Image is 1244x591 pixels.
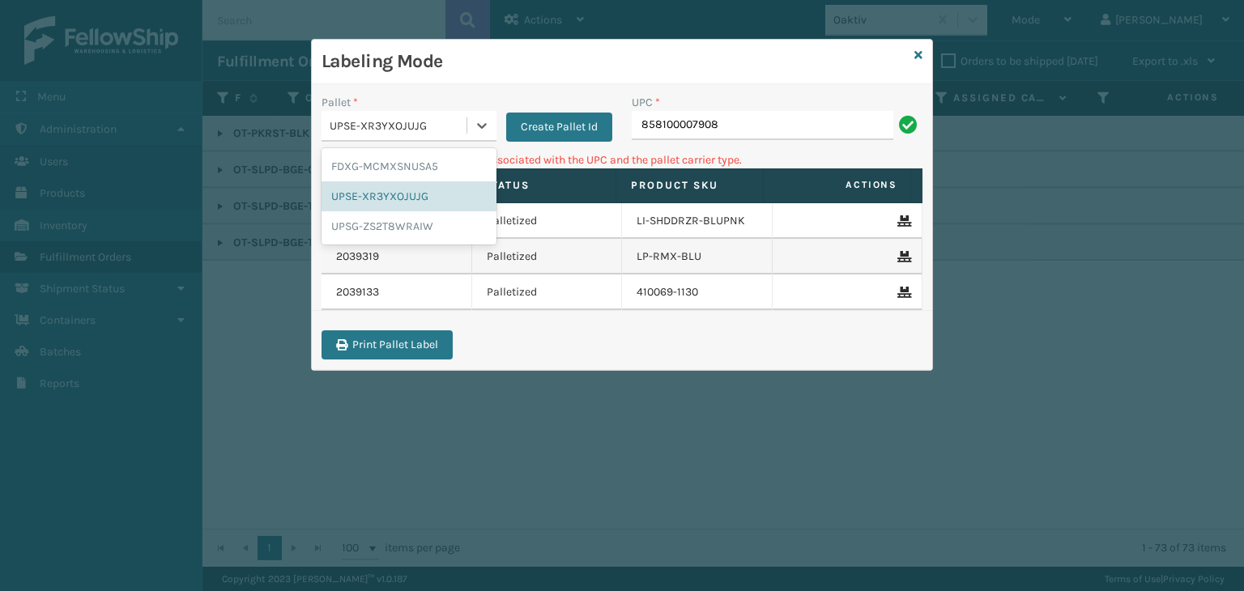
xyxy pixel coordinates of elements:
[897,287,907,298] i: Remove From Pallet
[336,284,379,300] a: 2039133
[322,94,358,111] label: Pallet
[322,211,496,241] div: UPSG-ZS2T8WRAIW
[769,172,907,198] span: Actions
[506,113,612,142] button: Create Pallet Id
[484,178,601,193] label: Status
[622,239,773,274] td: LP-RMX-BLU
[632,94,660,111] label: UPC
[622,203,773,239] td: LI-SHDDRZR-BLUPNK
[472,239,623,274] td: Palletized
[897,215,907,227] i: Remove From Pallet
[322,151,922,168] p: Can't find any fulfillment orders associated with the UPC and the pallet carrier type.
[631,178,748,193] label: Product SKU
[322,181,496,211] div: UPSE-XR3YXOJUJG
[336,249,379,265] a: 2039319
[622,274,773,310] td: 410069-1130
[472,274,623,310] td: Palletized
[322,330,453,359] button: Print Pallet Label
[330,117,468,134] div: UPSE-XR3YXOJUJG
[322,49,908,74] h3: Labeling Mode
[322,151,496,181] div: FDXG-MCMXSNUSA5
[472,203,623,239] td: Palletized
[897,251,907,262] i: Remove From Pallet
